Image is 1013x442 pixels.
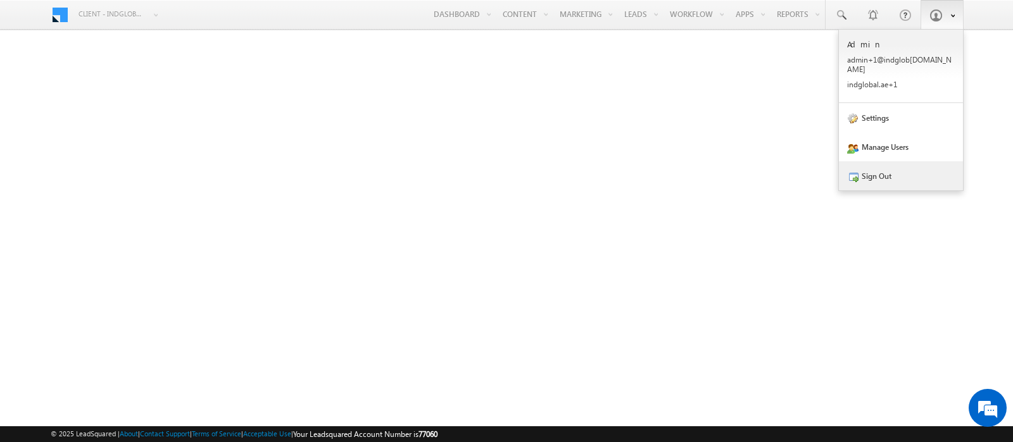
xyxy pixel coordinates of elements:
p: admin +1@in dglob [DOMAIN_NAME] [847,55,955,74]
em: Start Chat [172,346,230,363]
a: Settings [839,103,963,132]
p: Admin [847,39,955,49]
a: About [120,429,138,438]
textarea: Type your message and hit 'Enter' [16,117,231,335]
div: Chat with us now [66,66,213,83]
img: d_60004797649_company_0_60004797649 [22,66,53,83]
a: Admin admin+1@indglob[DOMAIN_NAME] indglobal.ae+1 [839,30,963,103]
span: Client - indglobal1 (77060) [79,8,145,20]
a: Manage Users [839,132,963,161]
p: indgl obal. ae+1 [847,80,955,89]
a: Sign Out [839,161,963,190]
span: 77060 [418,429,437,439]
span: © 2025 LeadSquared | | | | | [51,428,437,440]
a: Acceptable Use [243,429,291,438]
a: Terms of Service [192,429,241,438]
div: Minimize live chat window [208,6,238,37]
span: Your Leadsquared Account Number is [293,429,437,439]
a: Contact Support [140,429,190,438]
